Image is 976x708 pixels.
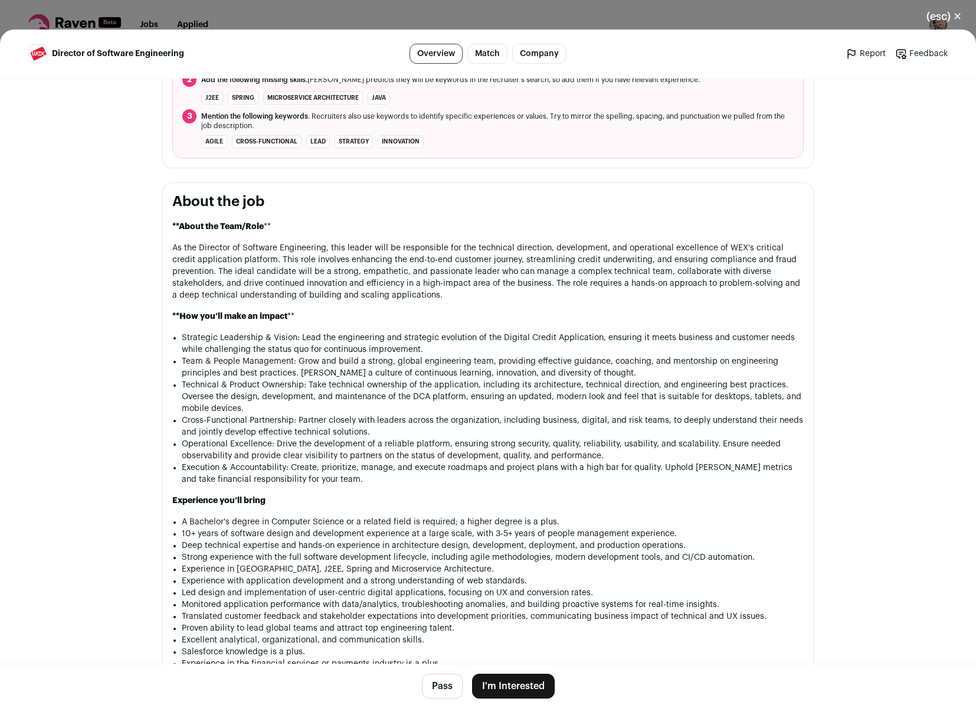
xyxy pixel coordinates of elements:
a: Overview [410,44,463,64]
li: Microservice Architecture [263,92,363,105]
span: 3 [182,109,196,123]
button: I'm Interested [472,674,555,699]
li: Team & People Management: Grow and build a strong, global engineering team, providing effective g... [182,355,804,379]
li: innovation [378,135,424,148]
li: Proven ability to lead global teams and attract top engineering talent. [182,622,804,634]
li: Translated customer feedback and stakeholder expectations into development priorities, communicat... [182,611,804,622]
strong: **How you’ll make an impact [172,312,287,321]
strong: Experience you’ll bring [172,497,266,505]
span: [PERSON_NAME] predicts they will be keywords in the recruiter's search, so add them if you have r... [201,75,700,84]
h2: About the job [172,193,804,211]
span: Director of Software Engineering [52,48,184,60]
span: . Recruiters also use keywords to identify specific experiences or values. Try to mirror the spel... [201,112,794,130]
img: 6ab67cd2cf17fd0d0cc382377698315955706a931088c98580e57bcffc808660.jpg [29,46,47,61]
li: Operational Excellence: Drive the development of a reliable platform, ensuring strong security, q... [182,438,804,462]
li: Strong experience with the full software development lifecycle, including agile methodologies, mo... [182,552,804,563]
span: Mention the following keywords [201,113,308,120]
a: Feedback [895,48,948,60]
li: strategy [335,135,373,148]
li: Excellent analytical, organizational, and communication skills. [182,634,804,646]
li: Experience in the financial services or payments industry is a plus. [182,658,804,670]
li: Spring [228,92,258,105]
li: Experience in [GEOGRAPHIC_DATA], J2EE, Spring and Microservice Architecture. [182,563,804,575]
strong: **About the Team/Role [172,223,264,231]
li: A Bachelor's degree in Computer Science or a related field is required; a higher degree is a plus. [182,516,804,528]
li: Cross-Functional Partnership: Partner closely with leaders across the organization, including bus... [182,415,804,438]
li: Execution & Accountability: Create, prioritize, manage, and execute roadmaps and project plans wi... [182,462,804,485]
li: agile [201,135,227,148]
li: Led design and implementation of user-centric digital applications, focusing on UX and conversion... [182,587,804,599]
li: Monitored application performance with data/analytics, troubleshooting anomalies, and building pr... [182,599,804,611]
li: Deep technical expertise and hands-on experience in architecture design, development, deployment,... [182,540,804,552]
p: As the Director of Software Engineering, this leader will be responsible for the technical direct... [172,242,804,301]
a: Company [512,44,566,64]
span: Add the following missing skills. [201,76,307,83]
li: 10+ years of software design and development experience at a large scale, with 3-5+ years of peop... [182,528,804,540]
li: Technical & Product Ownership: Take technical ownership of the application, including its archite... [182,379,804,415]
a: Report [846,48,886,60]
li: Salesforce knowledge is a plus. [182,646,804,658]
li: Strategic Leadership & Vision: Lead the engineering and strategic evolution of the Digital Credit... [182,332,804,355]
button: Pass [422,674,463,699]
a: Match [467,44,507,64]
li: Experience with application development and a strong understanding of web standards. [182,575,804,587]
button: Close modal [912,4,976,30]
li: cross-functional [232,135,302,148]
li: lead [306,135,330,148]
span: 2 [182,73,196,87]
li: J2EE [201,92,223,105]
li: Java [368,92,390,105]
